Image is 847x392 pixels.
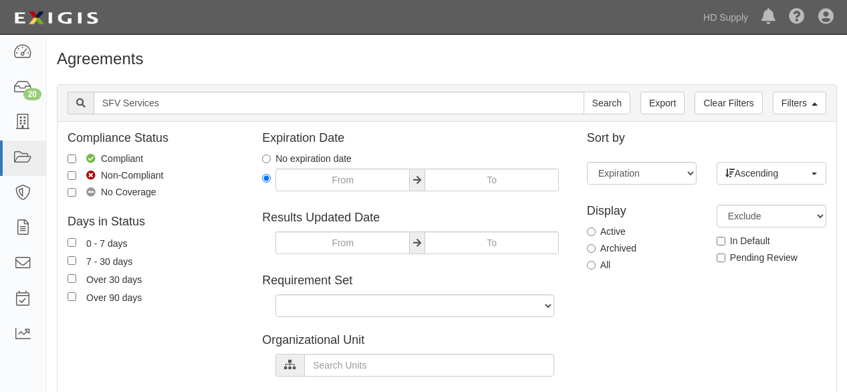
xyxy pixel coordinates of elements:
h4: Organizational Unit [262,334,566,347]
a: Clear Filters [695,92,762,114]
div: 7 - 30 days [86,254,132,268]
input: No Coverage [68,188,76,197]
a: Export [640,92,685,114]
label: All [587,258,611,272]
label: Active [587,225,626,238]
input: To [425,231,559,254]
input: Compliant [68,155,76,163]
input: Archived [587,244,596,253]
input: No expiration date [262,155,271,163]
input: In Default [717,237,725,246]
input: Active [587,227,596,236]
a: Filters [773,92,826,114]
a: HD Supply [697,4,755,31]
div: Over 90 days [86,290,142,304]
input: Search [584,92,630,114]
label: Pending Review [717,251,798,264]
h4: Display [587,205,697,218]
input: All [587,261,596,270]
img: logo-5460c22ac91f19d4615b14bd174203de0afe785f0fc80cf4dbbc73dc1793850b.png [10,6,102,30]
label: Non-Compliant [68,169,163,182]
label: No expiration date [262,152,352,165]
label: No Coverage [68,185,156,199]
h1: Agreements [57,50,837,68]
i: Help Center - Complianz [789,9,805,25]
input: From [275,231,410,254]
h4: Days in Status [68,215,242,229]
div: 0 - 7 days [86,235,127,250]
input: Pending Review [717,254,725,262]
label: Compliant [68,152,143,165]
input: Over 30 days [68,274,76,283]
h4: Expiration Date [262,132,566,145]
input: 0 - 7 days [68,238,76,247]
div: Over 30 days [86,272,142,286]
span: Ascending [725,167,809,180]
h4: Compliance Status [68,132,242,145]
input: 7 - 30 days [68,256,76,265]
input: To [425,169,559,191]
input: Non-Compliant [68,171,76,180]
div: 20 [23,88,41,100]
input: Over 90 days [68,292,76,301]
input: From [275,169,410,191]
label: In Default [717,234,770,248]
h4: Results Updated Date [262,211,566,225]
input: Search [94,92,584,114]
button: Ascending [717,162,826,185]
h4: Sort by [587,132,826,145]
label: Archived [587,241,636,255]
input: Search Units [304,354,554,377]
h4: Requirement Set [262,274,566,288]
